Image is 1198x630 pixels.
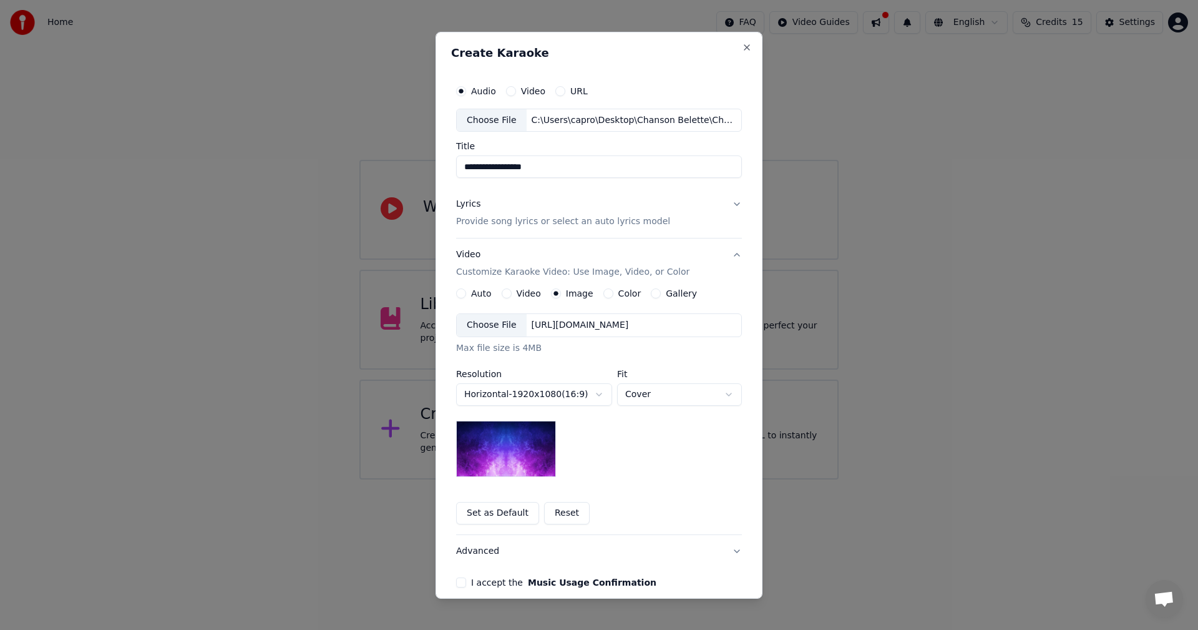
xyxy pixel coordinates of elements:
[457,314,527,337] div: Choose File
[456,249,689,278] div: Video
[618,289,641,298] label: Color
[456,215,670,228] p: Provide song lyrics or select an auto lyrics model
[527,319,634,332] div: [URL][DOMAIN_NAME]
[528,578,656,587] button: I accept the
[456,370,612,378] label: Resolution
[456,188,742,238] button: LyricsProvide song lyrics or select an auto lyrics model
[471,86,496,95] label: Audio
[456,239,742,288] button: VideoCustomize Karaoke Video: Use Image, Video, or Color
[456,342,742,355] div: Max file size is 4MB
[456,266,689,278] p: Customize Karaoke Video: Use Image, Video, or Color
[456,142,742,150] label: Title
[666,289,697,298] label: Gallery
[471,289,492,298] label: Auto
[456,288,742,534] div: VideoCustomize Karaoke Video: Use Image, Video, or Color
[457,109,527,131] div: Choose File
[456,198,480,210] div: Lyrics
[566,289,593,298] label: Image
[521,86,545,95] label: Video
[471,578,656,587] label: I accept the
[527,114,739,126] div: C:\Users\capro\Desktop\Chanson Belette\Chanson [PERSON_NAME]\Chanson [PERSON_NAME].wav
[517,289,541,298] label: Video
[451,47,747,58] h2: Create Karaoke
[456,502,539,524] button: Set as Default
[544,502,590,524] button: Reset
[570,86,588,95] label: URL
[456,535,742,568] button: Advanced
[617,370,742,378] label: Fit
